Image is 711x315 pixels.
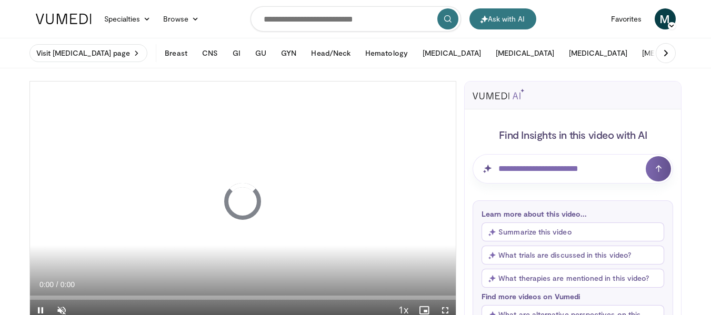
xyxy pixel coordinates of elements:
button: [MEDICAL_DATA] [416,43,487,64]
button: Hematology [359,43,414,64]
p: Find more videos on Vumedi [482,292,664,301]
button: GU [249,43,273,64]
span: 0:00 [61,280,75,289]
div: Progress Bar [30,296,456,300]
button: [MEDICAL_DATA] [636,43,707,64]
button: What trials are discussed in this video? [482,246,664,265]
span: / [56,280,58,289]
button: GYN [275,43,303,64]
button: Summarize this video [482,222,664,241]
p: Learn more about this video... [482,209,664,218]
a: M [655,8,676,29]
img: vumedi-ai-logo.svg [473,89,524,99]
button: [MEDICAL_DATA] [489,43,560,64]
input: Search topics, interventions [251,6,461,32]
h4: Find Insights in this video with AI [473,128,673,141]
button: Head/Neck [305,43,357,64]
button: GI [226,43,247,64]
a: Browse [157,8,205,29]
button: Breast [158,43,193,64]
a: Visit [MEDICAL_DATA] page [29,44,148,62]
button: What therapies are mentioned in this video? [482,269,664,288]
button: CNS [196,43,224,64]
img: VuMedi Logo [36,14,92,24]
a: Specialties [98,8,157,29]
button: Ask with AI [469,8,536,29]
a: Favorites [605,8,648,29]
input: Question for AI [473,154,673,184]
span: 0:00 [39,280,54,289]
button: [MEDICAL_DATA] [563,43,634,64]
